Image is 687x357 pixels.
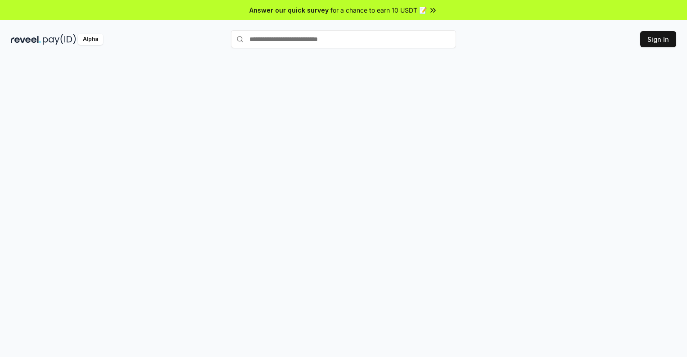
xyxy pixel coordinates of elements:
[43,34,76,45] img: pay_id
[640,31,676,47] button: Sign In
[11,34,41,45] img: reveel_dark
[330,5,427,15] span: for a chance to earn 10 USDT 📝
[78,34,103,45] div: Alpha
[249,5,329,15] span: Answer our quick survey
